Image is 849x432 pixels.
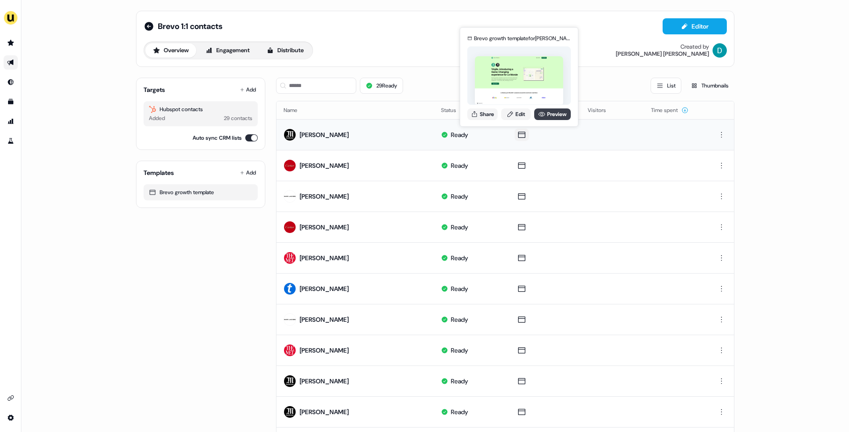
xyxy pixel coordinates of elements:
[238,166,258,179] button: Add
[588,102,617,118] button: Visitors
[144,85,165,94] div: Targets
[451,315,468,324] div: Ready
[149,114,165,123] div: Added
[300,161,349,170] div: [PERSON_NAME]
[198,43,257,58] button: Engagement
[300,315,349,324] div: [PERSON_NAME]
[4,391,18,405] a: Go to integrations
[451,223,468,232] div: Ready
[4,134,18,148] a: Go to experiments
[451,346,468,355] div: Ready
[149,105,252,114] div: Hubspot contacts
[300,223,349,232] div: [PERSON_NAME]
[300,253,349,262] div: [PERSON_NAME]
[451,407,468,416] div: Ready
[534,108,571,120] a: Preview
[259,43,311,58] button: Distribute
[360,78,403,94] button: 29Ready
[441,102,467,118] button: Status
[501,108,531,120] a: Edit
[238,83,258,96] button: Add
[224,114,252,123] div: 29 contacts
[651,102,688,118] button: Time spent
[685,78,734,94] button: Thumbnails
[663,18,727,34] button: Editor
[713,43,727,58] img: David
[680,43,709,50] div: Created by
[300,130,349,139] div: [PERSON_NAME]
[4,95,18,109] a: Go to templates
[475,56,563,106] img: asset preview
[300,377,349,386] div: [PERSON_NAME]
[145,43,196,58] button: Overview
[300,407,349,416] div: [PERSON_NAME]
[284,102,308,118] button: Name
[651,78,681,94] button: List
[451,161,468,170] div: Ready
[4,411,18,425] a: Go to integrations
[158,21,223,32] span: Brevo 1:1 contacts
[663,23,727,32] a: Editor
[451,377,468,386] div: Ready
[451,253,468,262] div: Ready
[451,130,468,139] div: Ready
[616,50,709,58] div: [PERSON_NAME] [PERSON_NAME]
[4,114,18,129] a: Go to attribution
[4,36,18,50] a: Go to prospects
[474,34,571,43] div: Brevo growth template for [PERSON_NAME]
[300,192,349,201] div: [PERSON_NAME]
[451,192,468,201] div: Ready
[467,108,498,120] button: Share
[451,284,468,293] div: Ready
[4,55,18,70] a: Go to outbound experience
[4,75,18,89] a: Go to Inbound
[193,133,242,142] label: Auto sync CRM lists
[300,284,349,293] div: [PERSON_NAME]
[149,188,252,197] div: Brevo growth template
[144,168,174,177] div: Templates
[300,346,349,355] div: [PERSON_NAME]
